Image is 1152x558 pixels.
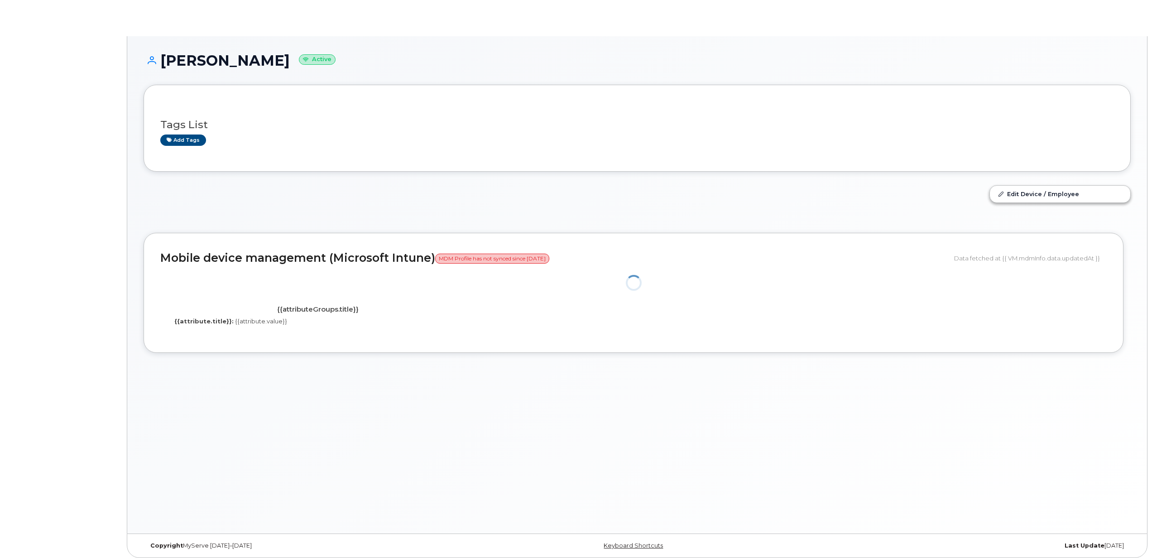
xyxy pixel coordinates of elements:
[954,250,1107,267] div: Data fetched at {{ VM.mdmInfo.data.updatedAt }}
[299,54,336,65] small: Active
[802,542,1131,549] div: [DATE]
[160,252,947,265] h2: Mobile device management (Microsoft Intune)
[144,542,473,549] div: MyServe [DATE]–[DATE]
[174,317,234,326] label: {{attribute.title}}:
[167,306,469,313] h4: {{attributeGroups.title}}
[235,317,287,325] span: {{attribute.value}}
[435,254,549,264] span: MDM Profile has not synced since [DATE]
[990,186,1130,202] a: Edit Device / Employee
[1065,542,1104,549] strong: Last Update
[160,135,206,146] a: Add tags
[604,542,663,549] a: Keyboard Shortcuts
[144,53,1131,68] h1: [PERSON_NAME]
[160,119,1114,130] h3: Tags List
[150,542,183,549] strong: Copyright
